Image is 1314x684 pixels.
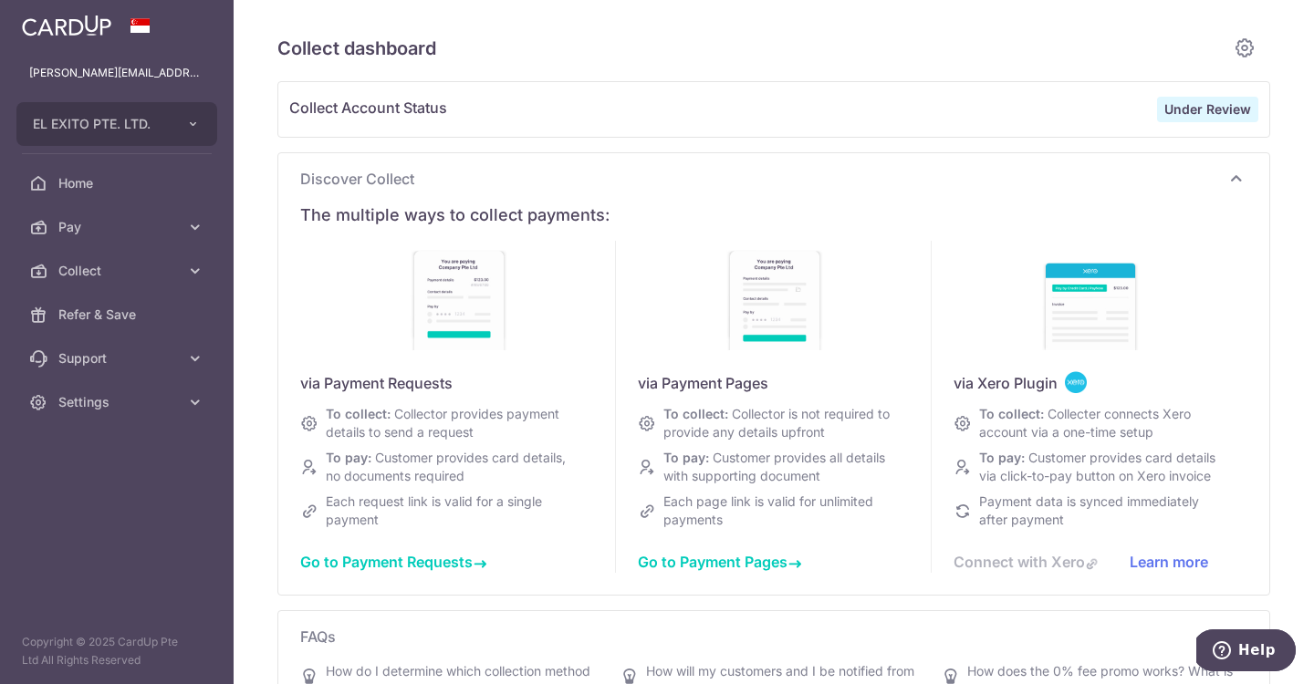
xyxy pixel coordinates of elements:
span: To pay: [979,450,1025,465]
iframe: Opens a widget where you can find more information [1196,629,1296,675]
span: Payment data is synced immediately after payment [979,493,1199,527]
h5: Collect dashboard [277,34,1226,63]
img: discover-payment-pages-940d318898c69d434d935dddd9c2ffb4de86cb20fe041a80db9227a4a91428ac.jpg [719,241,829,350]
img: CardUp [22,15,111,36]
span: Refer & Save [58,306,179,324]
span: Pay [58,218,179,236]
button: EL EXITO PTE. LTD. [16,102,217,146]
p: [PERSON_NAME][EMAIL_ADDRESS][DOMAIN_NAME] [29,64,204,82]
span: Discover Collect [300,168,1225,190]
span: Customer provides card details via click-to-pay button on Xero invoice [979,450,1215,483]
div: The multiple ways to collect payments: [300,204,1247,226]
span: Collect Account Status [289,97,1157,122]
a: Go to Payment Pages [638,553,802,571]
a: Learn more [1130,553,1208,571]
span: Help [42,13,79,29]
span: Customer provides card details, no documents required [326,450,566,483]
p: Discover Collect [300,168,1247,190]
span: To collect: [326,406,391,421]
img: <span class="translation_missing" title="translation missing: en.collect_dashboard.discover.cards... [1065,371,1087,394]
span: To collect: [663,406,728,421]
div: Discover Collect [300,197,1247,580]
span: Collector is not required to provide any details upfront [663,406,890,440]
img: discover-payment-requests-886a7fde0c649710a92187107502557eb2ad8374a8eb2e525e76f9e186b9ffba.jpg [403,241,513,350]
p: FAQs [300,626,1247,648]
span: Each request link is valid for a single payment [326,493,542,527]
span: Settings [58,393,179,411]
div: via Xero Plugin [954,372,1247,394]
span: Support [58,349,179,368]
img: discover-xero-sg-b5e0f4a20565c41d343697c4b648558ec96bb2b1b9ca64f21e4d1c2465932dfb.jpg [1035,241,1144,350]
div: via Payment Requests [300,372,615,394]
span: EL EXITO PTE. LTD. [33,115,168,133]
span: To pay: [663,450,709,465]
a: Go to Payment Requests [300,553,487,571]
span: Customer provides all details with supporting document [663,450,885,483]
span: Collector provides payment details to send a request [326,406,559,440]
div: via Payment Pages [638,372,931,394]
strong: Under Review [1164,101,1251,117]
span: To pay: [326,450,371,465]
span: Collecter connects Xero account via a one-time setup [979,406,1191,440]
span: Each page link is valid for unlimited payments [663,493,873,527]
span: Home [58,174,179,192]
span: Collect [58,262,179,280]
span: To collect: [979,406,1044,421]
span: FAQs [300,626,1225,648]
